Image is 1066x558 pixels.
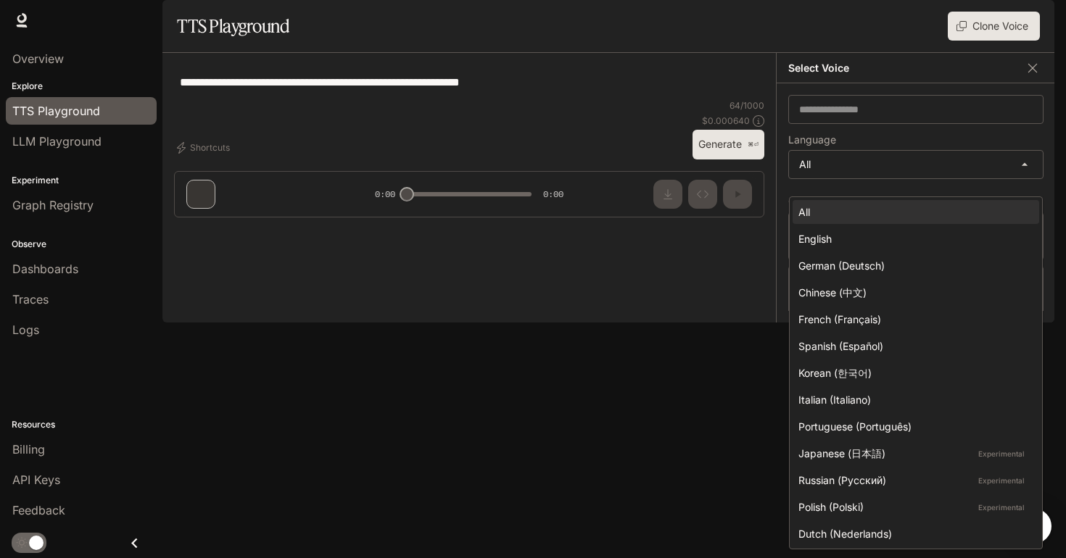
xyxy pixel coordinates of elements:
div: Italian (Italiano) [798,392,1028,407]
div: Japanese (日本語) [798,446,1028,461]
div: Portuguese (Português) [798,419,1028,434]
div: Russian (Русский) [798,472,1028,488]
p: Experimental [975,447,1028,460]
p: Experimental [975,501,1028,514]
div: Dutch (Nederlands) [798,526,1028,541]
div: Polish (Polski) [798,499,1028,515]
div: Chinese (中文) [798,285,1028,300]
div: German (Deutsch) [798,258,1028,273]
div: English [798,231,1028,246]
div: All [798,204,1028,220]
div: Korean (한국어) [798,365,1028,380]
p: Experimental [975,474,1028,487]
div: French (Français) [798,312,1028,327]
div: Spanish (Español) [798,338,1028,354]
